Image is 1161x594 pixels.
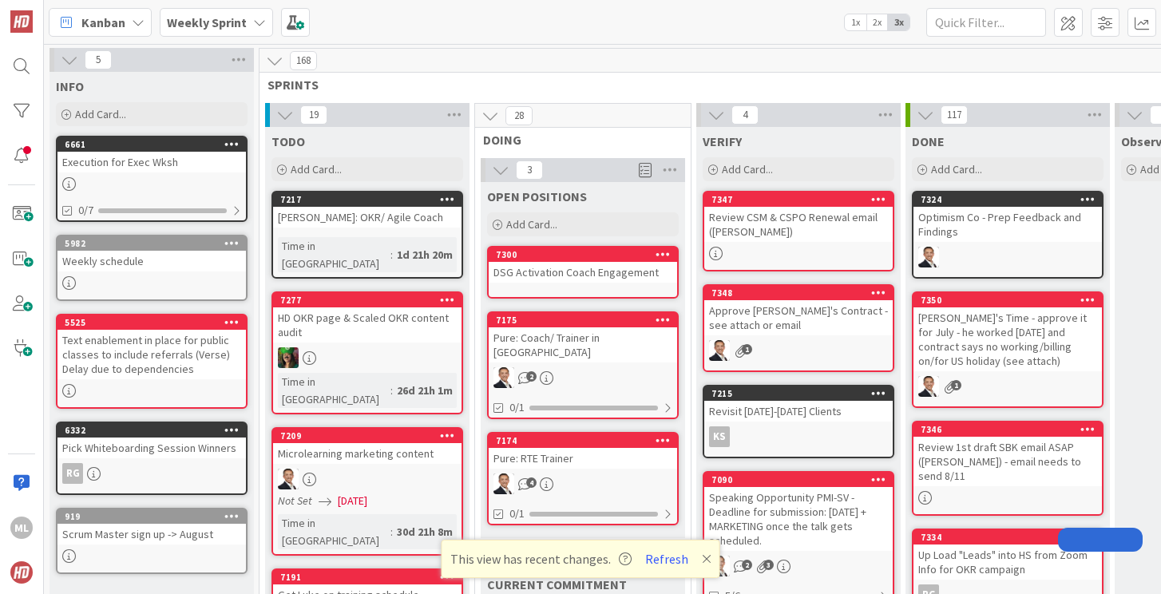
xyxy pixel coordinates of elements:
[450,549,632,568] span: This view has recent changes.
[278,373,390,408] div: Time in [GEOGRAPHIC_DATA]
[913,307,1102,371] div: [PERSON_NAME]'s Time - approve it for July - he worked [DATE] and contract says no working/billin...
[273,192,462,207] div: 7217
[704,556,893,576] div: SL
[489,247,677,262] div: 7300
[57,137,246,152] div: 6661
[483,132,671,148] span: DOING
[57,463,246,484] div: RG
[912,133,945,149] span: DONE
[57,251,246,271] div: Weekly schedule
[888,14,909,30] span: 3x
[278,237,390,272] div: Time in [GEOGRAPHIC_DATA]
[913,422,1102,437] div: 7346
[273,307,462,343] div: HD OKR page & Scaled OKR content audit
[57,509,246,544] div: 919Scrum Master sign up -> August
[709,426,730,447] div: KS
[393,523,457,541] div: 30d 21h 8m
[921,295,1102,306] div: 7350
[516,160,543,180] span: 3
[921,424,1102,435] div: 7346
[273,429,462,443] div: 7209
[57,137,246,172] div: 6661Execution for Exec Wksh
[704,192,893,242] div: 7347Review CSM & CSPO Renewal email ([PERSON_NAME])
[913,530,1102,544] div: 7334
[703,385,894,458] a: 7215Revisit [DATE]-[DATE] ClientsKS
[10,10,33,33] img: Visit kanbanzone.com
[65,238,246,249] div: 5982
[280,194,462,205] div: 7217
[704,487,893,551] div: Speaking Opportunity PMI-SV - Deadline for submission: [DATE] + MARKETING once the talk gets sche...
[509,399,525,416] span: 0/1
[280,430,462,442] div: 7209
[290,51,317,70] span: 168
[278,469,299,489] img: SL
[711,194,893,205] div: 7347
[10,517,33,539] div: ML
[273,293,462,307] div: 7277
[921,532,1102,543] div: 7334
[731,105,759,125] span: 4
[493,367,514,388] img: SL
[56,422,248,495] a: 6332Pick Whiteboarding Session WinnersRG
[640,548,694,569] button: Refresh
[75,107,126,121] span: Add Card...
[704,300,893,335] div: Approve [PERSON_NAME]'s Contract - see attach or email
[711,287,893,299] div: 7348
[273,570,462,584] div: 7191
[273,469,462,489] div: SL
[496,249,677,260] div: 7300
[56,508,248,574] a: 919Scrum Master sign up -> August
[273,192,462,228] div: 7217[PERSON_NAME]: OKR/ Agile Coach
[338,493,367,509] span: [DATE]
[57,509,246,524] div: 919
[505,106,533,125] span: 28
[913,192,1102,207] div: 7324
[704,401,893,422] div: Revisit [DATE]-[DATE] Clients
[57,236,246,271] div: 5982Weekly schedule
[65,511,246,522] div: 919
[81,13,125,32] span: Kanban
[390,246,393,263] span: :
[763,560,774,570] span: 3
[271,191,463,279] a: 7217[PERSON_NAME]: OKR/ Agile CoachTime in [GEOGRAPHIC_DATA]:1d 21h 20m
[489,434,677,469] div: 7174Pure: RTE Trainer
[913,293,1102,307] div: 7350
[489,448,677,469] div: Pure: RTE Trainer
[526,477,537,488] span: 4
[489,473,677,494] div: SL
[273,207,462,228] div: [PERSON_NAME]: OKR/ Agile Coach
[489,327,677,362] div: Pure: Coach/ Trainer in [GEOGRAPHIC_DATA]
[931,162,982,176] span: Add Card...
[703,191,894,271] a: 7347Review CSM & CSPO Renewal email ([PERSON_NAME])
[56,235,248,301] a: 5982Weekly schedule
[913,293,1102,371] div: 7350[PERSON_NAME]'s Time - approve it for July - he worked [DATE] and contract says no working/bi...
[271,427,463,556] a: 7209Microlearning marketing contentSLNot Set[DATE]Time in [GEOGRAPHIC_DATA]:30d 21h 8m
[487,432,679,525] a: 7174Pure: RTE TrainerSL0/1
[271,291,463,414] a: 7277HD OKR page & Scaled OKR content auditSLTime in [GEOGRAPHIC_DATA]:26d 21h 1m
[278,493,312,508] i: Not Set
[487,576,627,592] span: CURRENT COMMITMENT
[167,14,247,30] b: Weekly Sprint
[489,367,677,388] div: SL
[918,247,939,267] img: SL
[85,50,112,69] span: 5
[526,371,537,382] span: 2
[704,386,893,422] div: 7215Revisit [DATE]-[DATE] Clients
[704,386,893,401] div: 7215
[278,347,299,368] img: SL
[913,544,1102,580] div: Up Load "Leads" into HS from Zoom Info for OKR campaign
[941,105,968,125] span: 117
[913,422,1102,486] div: 7346Review 1st draft SBK email ASAP ([PERSON_NAME]) - email needs to send 8/11
[912,421,1104,516] a: 7346Review 1st draft SBK email ASAP ([PERSON_NAME]) - email needs to send 8/11
[273,293,462,343] div: 7277HD OKR page & Scaled OKR content audit
[57,438,246,458] div: Pick Whiteboarding Session Winners
[57,236,246,251] div: 5982
[390,382,393,399] span: :
[57,524,246,544] div: Scrum Master sign up -> August
[913,530,1102,580] div: 7334Up Load "Leads" into HS from Zoom Info for OKR campaign
[291,162,342,176] span: Add Card...
[65,317,246,328] div: 5525
[57,152,246,172] div: Execution for Exec Wksh
[280,295,462,306] div: 7277
[703,284,894,372] a: 7348Approve [PERSON_NAME]'s Contract - see attach or emailSL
